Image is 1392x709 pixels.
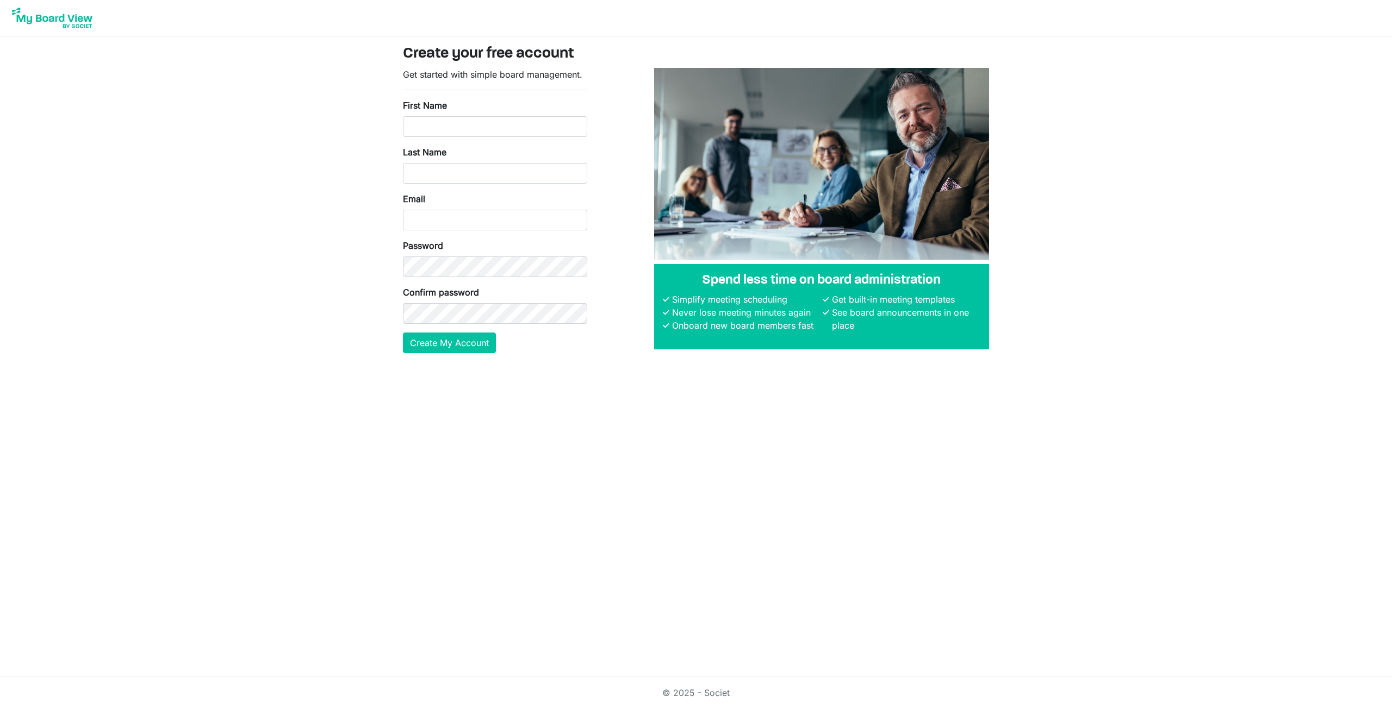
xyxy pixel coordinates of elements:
img: A photograph of board members sitting at a table [654,68,989,260]
span: Get started with simple board management. [403,69,582,80]
li: See board announcements in one place [829,306,980,332]
h4: Spend less time on board administration [663,273,980,288]
li: Onboard new board members fast [669,319,821,332]
img: My Board View Logo [9,4,96,32]
label: First Name [403,99,447,112]
label: Password [403,239,443,252]
h3: Create your free account [403,45,989,64]
li: Never lose meeting minutes again [669,306,821,319]
li: Simplify meeting scheduling [669,293,821,306]
label: Email [403,192,425,205]
a: © 2025 - Societ [662,687,730,698]
li: Get built-in meeting templates [829,293,980,306]
label: Confirm password [403,286,479,299]
button: Create My Account [403,332,496,353]
label: Last Name [403,146,446,159]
